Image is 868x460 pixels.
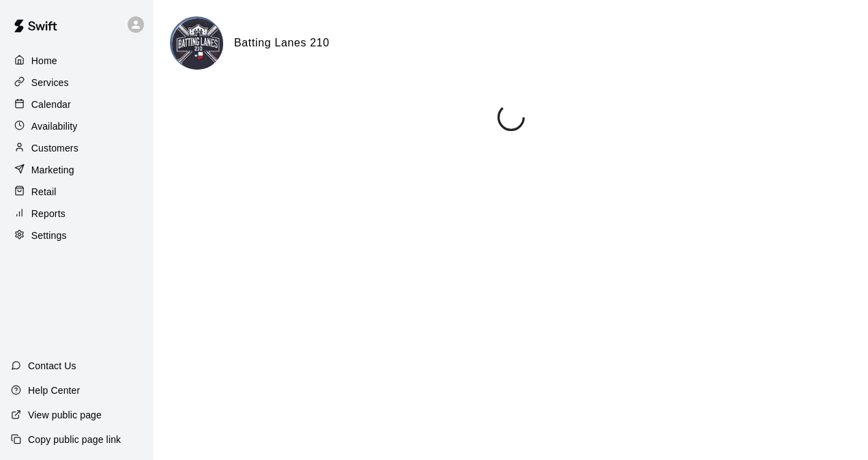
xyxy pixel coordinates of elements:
[172,18,223,70] img: Batting Lanes 210 logo
[11,51,143,71] a: Home
[31,98,71,111] p: Calendar
[234,34,330,52] h6: Batting Lanes 210
[11,138,143,158] a: Customers
[31,163,74,177] p: Marketing
[28,408,102,422] p: View public page
[31,141,78,155] p: Customers
[31,54,57,68] p: Home
[11,72,143,93] a: Services
[11,182,143,202] a: Retail
[31,229,67,242] p: Settings
[11,203,143,224] a: Reports
[28,384,80,397] p: Help Center
[31,119,78,133] p: Availability
[31,207,66,220] p: Reports
[11,94,143,115] a: Calendar
[11,116,143,136] a: Availability
[28,433,121,446] p: Copy public page link
[31,185,57,199] p: Retail
[31,76,69,89] p: Services
[11,225,143,246] a: Settings
[28,359,76,373] p: Contact Us
[11,160,143,180] a: Marketing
